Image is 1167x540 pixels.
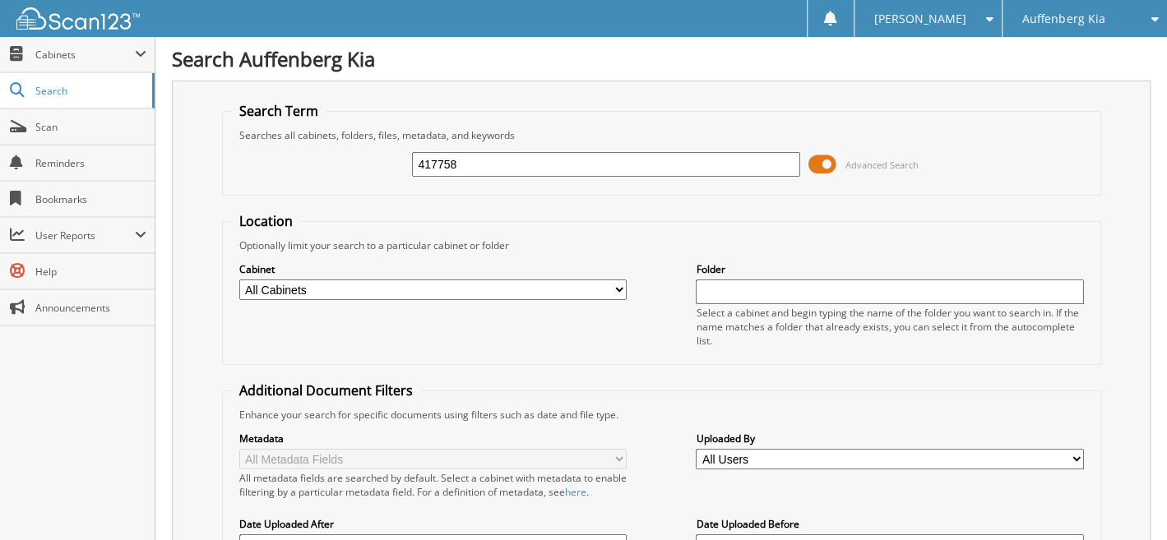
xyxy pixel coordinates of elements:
[696,517,1083,531] label: Date Uploaded Before
[696,432,1083,445] label: Uploaded By
[1085,461,1167,540] iframe: Chat Widget
[239,471,627,499] div: All metadata fields are searched by default. Select a cabinet with metadata to enable filtering b...
[874,14,966,24] span: [PERSON_NAME]
[35,265,146,279] span: Help
[16,7,140,30] img: scan123-logo-white.svg
[239,262,627,276] label: Cabinet
[35,84,144,98] span: Search
[35,156,146,170] span: Reminders
[231,408,1092,422] div: Enhance your search for specific documents using filters such as date and file type.
[696,262,1083,276] label: Folder
[1022,14,1104,24] span: Auffenberg Kia
[845,159,919,171] span: Advanced Search
[239,432,627,445] label: Metadata
[35,301,146,315] span: Announcements
[565,485,586,499] a: here
[35,192,146,206] span: Bookmarks
[35,228,135,242] span: User Reports
[231,102,326,120] legend: Search Term
[239,517,627,531] label: Date Uploaded After
[35,120,146,134] span: Scan
[35,48,135,62] span: Cabinets
[231,128,1092,142] div: Searches all cabinets, folders, files, metadata, and keywords
[231,238,1092,252] div: Optionally limit your search to a particular cabinet or folder
[231,212,301,230] legend: Location
[696,306,1083,348] div: Select a cabinet and begin typing the name of the folder you want to search in. If the name match...
[231,381,421,399] legend: Additional Document Filters
[172,45,1151,72] h1: Search Auffenberg Kia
